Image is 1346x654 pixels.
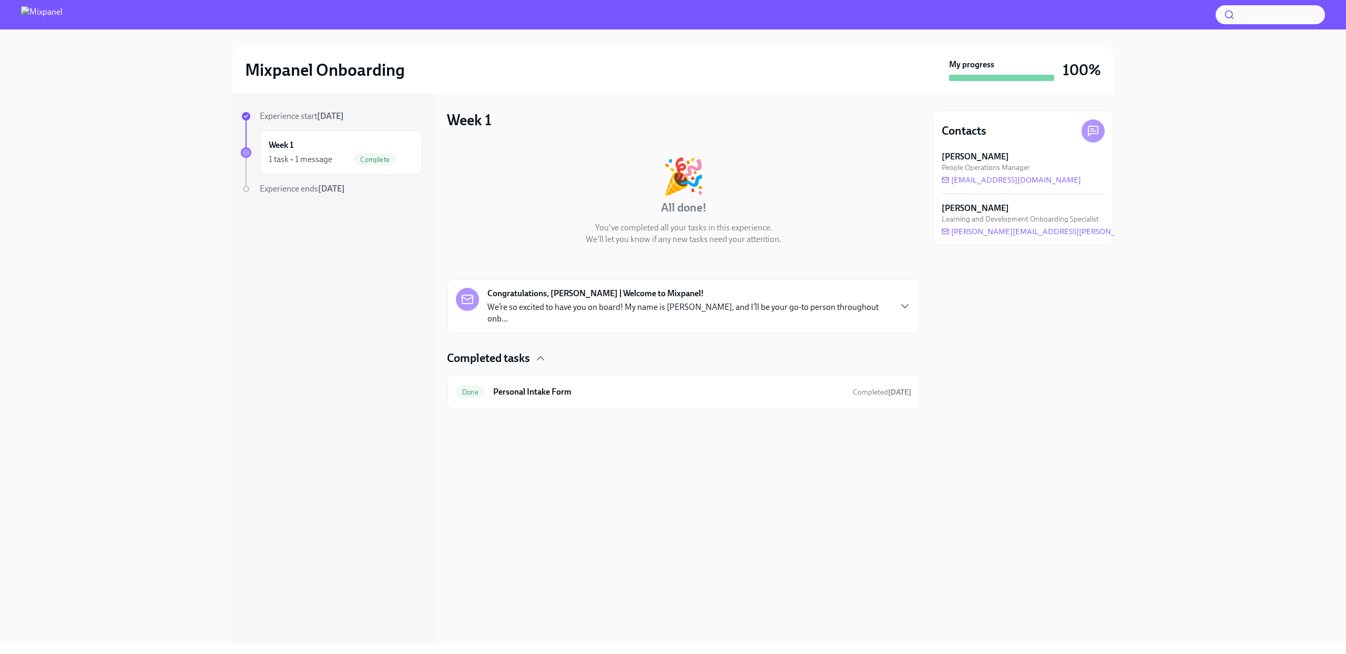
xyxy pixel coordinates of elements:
h2: Mixpanel Onboarding [245,59,405,81]
strong: [PERSON_NAME] [942,203,1009,214]
span: Experience start [260,111,344,121]
strong: Congratulations, [PERSON_NAME] | Welcome to Mixpanel! [487,288,704,299]
a: Experience start[DATE] [241,110,422,122]
strong: [DATE] [318,184,345,194]
img: Mixpanel [21,6,63,23]
span: September 30th, 2025 08:50 [853,387,911,397]
span: Complete [354,156,396,164]
h3: 100% [1063,61,1101,79]
span: Done [456,388,485,396]
div: 1 task • 1 message [269,154,332,165]
a: [PERSON_NAME][EMAIL_ADDRESS][PERSON_NAME][DOMAIN_NAME] [942,226,1204,237]
strong: [DATE] [317,111,344,121]
h6: Personal Intake Form [493,386,844,398]
a: Week 11 task • 1 messageComplete [241,130,422,175]
strong: [DATE] [888,388,911,397]
div: Completed tasks [447,350,920,366]
span: Experience ends [260,184,345,194]
div: 🎉 [662,159,705,194]
h3: Week 1 [447,110,492,129]
p: We'll let you know if any new tasks need your attention. [586,234,781,245]
p: You've completed all your tasks in this experience. [595,222,772,234]
strong: My progress [949,59,994,71]
h4: Completed tasks [447,350,530,366]
h6: Week 1 [269,139,293,151]
h4: All done! [661,200,707,216]
h4: Contacts [942,123,986,139]
a: DonePersonal Intake FormCompleted[DATE] [456,384,911,400]
span: Learning and Development Onboarding Specialist [942,214,1099,224]
a: [EMAIL_ADDRESS][DOMAIN_NAME] [942,175,1081,185]
span: Completed [853,388,911,397]
strong: [PERSON_NAME] [942,151,1009,163]
span: People Operations Manager [942,163,1030,173]
p: We’re so excited to have you on board! My name is [PERSON_NAME], and I’ll be your go-to person th... [487,301,890,325]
